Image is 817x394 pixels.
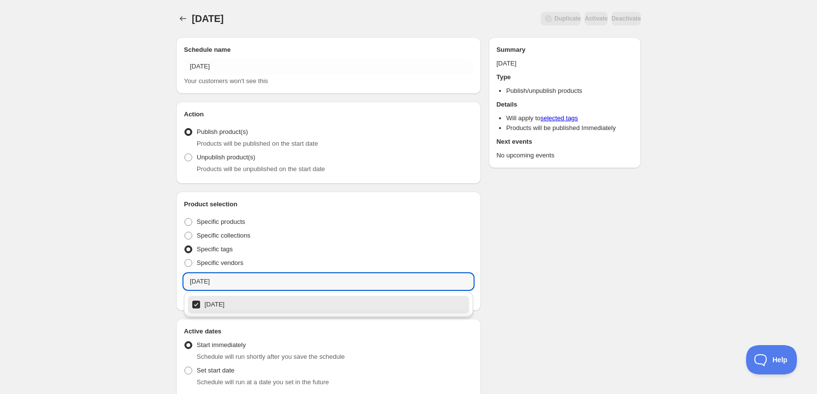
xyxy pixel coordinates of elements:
[197,245,233,253] span: Specific tags
[506,123,633,133] li: Products will be published Immediately
[746,345,797,374] iframe: Toggle Customer Support
[197,367,234,374] span: Set start date
[197,353,345,360] span: Schedule will run shortly after you save the schedule
[184,327,473,336] h2: Active dates
[197,259,243,266] span: Specific vendors
[197,232,250,239] span: Specific collections
[497,137,633,147] h2: Next events
[497,59,633,68] p: [DATE]
[497,151,633,160] p: No upcoming events
[506,86,633,96] li: Publish/unpublish products
[541,114,578,122] a: selected tags
[184,77,268,85] span: Your customers won't see this
[197,218,245,225] span: Specific products
[176,12,190,25] button: Schedules
[197,153,255,161] span: Unpublish product(s)
[197,128,248,135] span: Publish product(s)
[197,341,246,349] span: Start immediately
[184,45,473,55] h2: Schedule name
[197,140,318,147] span: Products will be published on the start date
[197,378,329,386] span: Schedule will run at a date you set in the future
[184,109,473,119] h2: Action
[184,199,473,209] h2: Product selection
[184,296,473,313] li: 10/10/2025
[197,165,325,173] span: Products will be unpublished on the start date
[497,45,633,55] h2: Summary
[506,113,633,123] li: Will apply to
[497,100,633,109] h2: Details
[497,72,633,82] h2: Type
[192,13,224,24] span: [DATE]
